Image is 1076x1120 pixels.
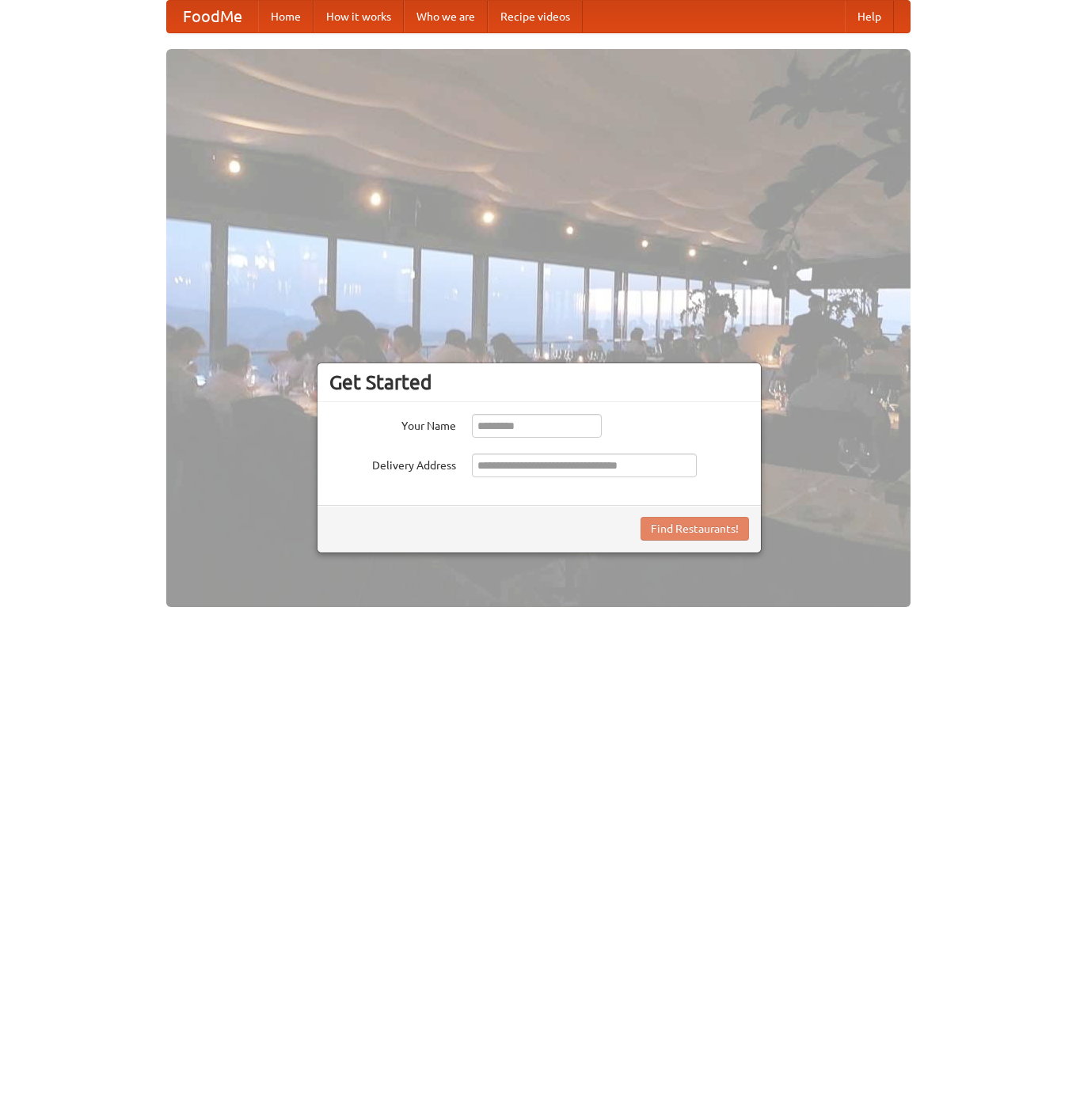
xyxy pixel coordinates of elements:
[845,1,894,32] a: Help
[258,1,314,32] a: Home
[167,1,258,32] a: FoodMe
[314,1,404,32] a: How it works
[404,1,488,32] a: Who we are
[488,1,583,32] a: Recipe videos
[329,454,456,473] label: Delivery Address
[329,414,456,434] label: Your Name
[641,517,749,541] button: Find Restaurants!
[329,370,749,394] h3: Get Started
